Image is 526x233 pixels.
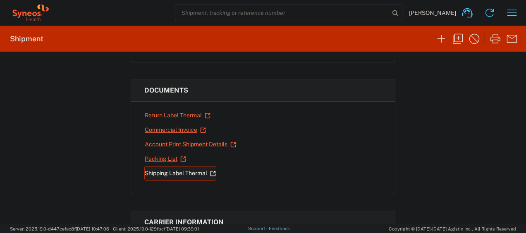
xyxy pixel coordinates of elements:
[113,226,199,231] span: Client: 2025.19.0-129fbcf
[175,5,390,21] input: Shipment, tracking or reference number
[144,123,206,137] a: Commercial Invoice
[269,226,290,231] a: Feedback
[144,218,224,226] span: Carrier information
[76,226,109,231] span: [DATE] 10:47:06
[389,225,516,233] span: Copyright © [DATE]-[DATE] Agistix Inc., All Rights Reserved
[165,226,199,231] span: [DATE] 09:39:01
[144,152,186,166] a: Packing List
[144,108,211,123] a: Return Label Thermal
[248,226,269,231] a: Support
[10,34,43,44] h2: Shipment
[144,137,237,152] a: Account Print Shipment Details
[10,226,109,231] span: Server: 2025.19.0-d447cefac8f
[144,166,216,181] a: Shipping Label Thermal
[409,9,456,17] span: [PERSON_NAME]
[144,86,188,94] span: Documents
